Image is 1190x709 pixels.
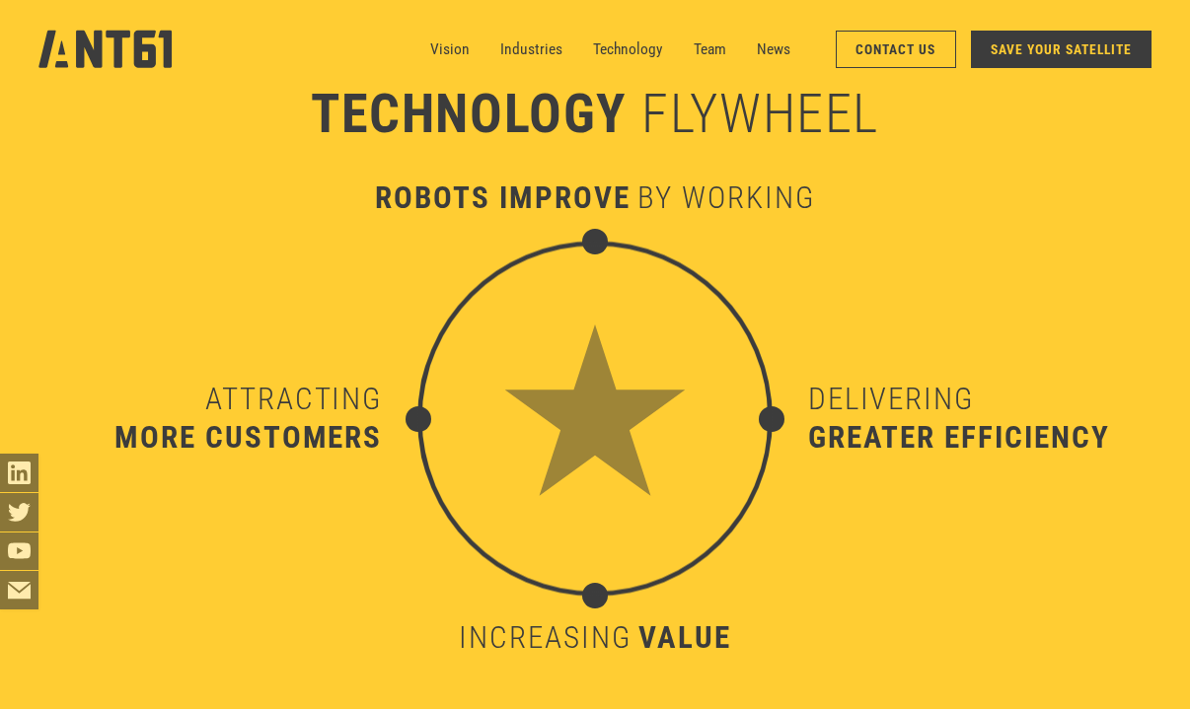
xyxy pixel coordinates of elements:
[638,619,731,658] div: value
[114,418,382,457] div: more customers
[808,380,974,418] div: Delivering
[808,418,1110,457] div: greater efficiency
[38,24,175,75] a: home
[430,31,470,69] a: Vision
[205,380,382,418] div: Attracting
[637,179,814,218] div: by working
[757,31,790,69] a: News
[971,31,1152,68] a: SAVE YOUR SATELLITE
[836,31,955,68] a: Contact Us
[375,179,630,218] div: robots improve
[459,619,631,658] div: increasing
[694,31,726,69] a: Team
[593,31,662,69] a: Technology
[500,31,562,69] a: Industries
